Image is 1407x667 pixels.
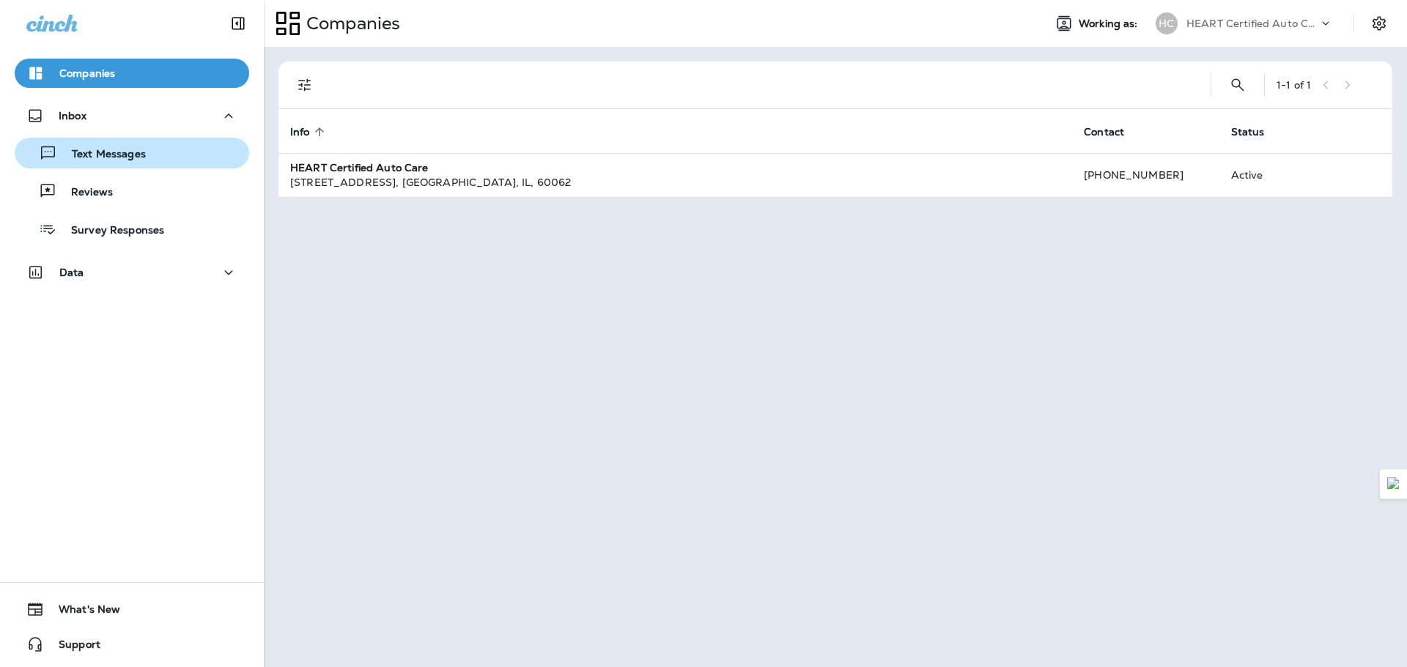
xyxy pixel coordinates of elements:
[290,126,310,138] span: Info
[15,595,249,624] button: What's New
[59,110,86,122] p: Inbox
[1366,10,1392,37] button: Settings
[290,175,1060,190] div: [STREET_ADDRESS] , [GEOGRAPHIC_DATA] , IL , 60062
[1186,18,1318,29] p: HEART Certified Auto Care
[59,67,115,79] p: Companies
[56,224,164,238] p: Survey Responses
[1223,70,1252,100] button: Search Companies
[44,638,100,656] span: Support
[1072,153,1219,197] td: [PHONE_NUMBER]
[44,603,120,621] span: What's New
[1231,126,1265,138] span: Status
[15,138,249,168] button: Text Messages
[15,59,249,88] button: Companies
[1231,125,1284,138] span: Status
[1079,18,1141,30] span: Working as:
[15,214,249,245] button: Survey Responses
[290,161,429,174] strong: HEART Certified Auto Care
[1156,12,1178,34] div: HC
[56,186,113,200] p: Reviews
[1084,126,1124,138] span: Contact
[218,9,259,38] button: Collapse Sidebar
[57,148,146,162] p: Text Messages
[300,12,400,34] p: Companies
[1219,153,1313,197] td: Active
[1084,125,1143,138] span: Contact
[1387,477,1400,491] img: Detect Auto
[59,267,84,278] p: Data
[290,70,320,100] button: Filters
[15,101,249,130] button: Inbox
[15,176,249,206] button: Reviews
[290,125,329,138] span: Info
[15,630,249,659] button: Support
[15,258,249,287] button: Data
[1277,79,1311,91] div: 1 - 1 of 1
